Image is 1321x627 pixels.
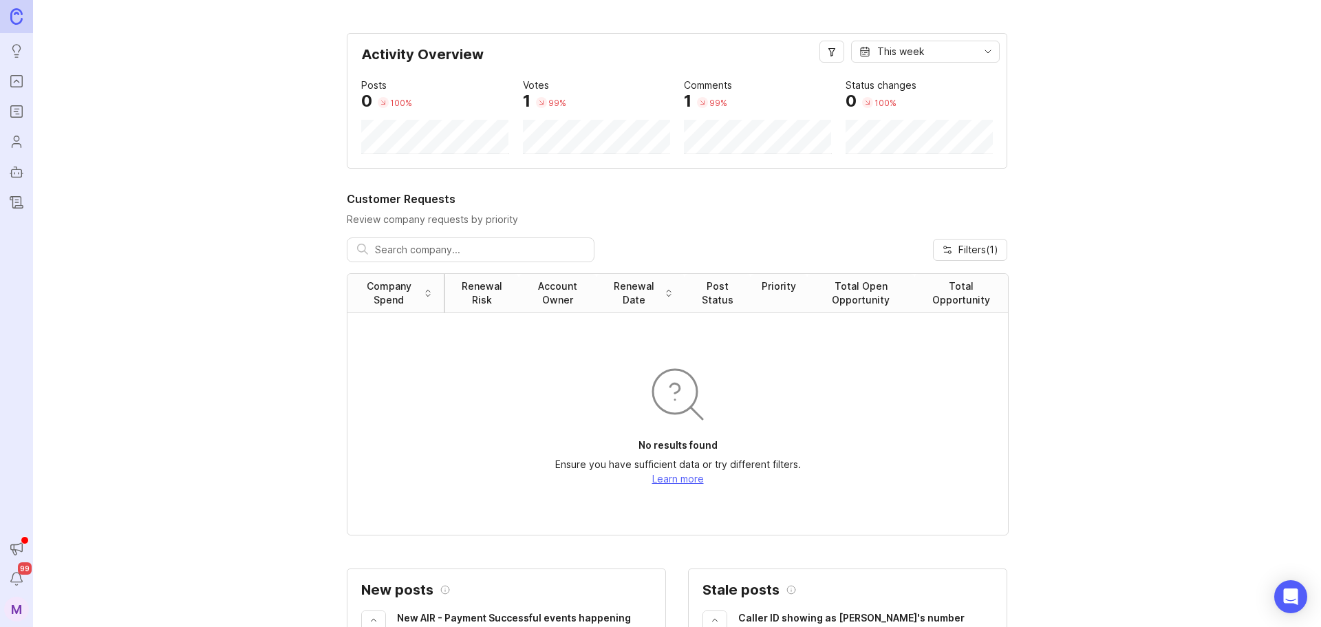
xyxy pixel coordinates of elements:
[4,566,29,591] button: Notifications
[347,213,1007,226] p: Review company requests by priority
[4,597,29,621] button: M
[608,279,660,307] div: Renewal Date
[874,97,896,109] div: 100 %
[523,93,530,109] div: 1
[4,536,29,561] button: Announcements
[361,47,993,72] div: Activity Overview
[709,97,727,109] div: 99 %
[638,438,718,452] p: No results found
[958,243,998,257] span: Filters
[762,279,796,293] div: Priority
[4,39,29,63] a: Ideas
[4,69,29,94] a: Portal
[548,97,566,109] div: 99 %
[375,242,584,257] input: Search company...
[652,473,704,485] a: Learn more
[1274,580,1307,613] div: Open Intercom Messenger
[4,99,29,124] a: Roadmaps
[10,8,23,24] img: Canny Home
[877,44,925,59] div: This week
[390,97,412,109] div: 100 %
[4,160,29,184] a: Autopilot
[361,78,387,93] div: Posts
[347,191,1007,207] h2: Customer Requests
[696,279,740,307] div: Post Status
[684,93,691,109] div: 1
[456,279,508,307] div: Renewal Risk
[702,583,780,597] h2: Stale posts
[846,93,857,109] div: 0
[358,279,420,307] div: Company Spend
[4,190,29,215] a: Changelog
[933,239,1007,261] button: Filters(1)
[925,279,997,307] div: Total Opportunity
[361,93,372,109] div: 0
[18,562,32,575] span: 99
[977,46,999,57] svg: toggle icon
[684,78,732,93] div: Comments
[986,244,998,255] span: ( 1 )
[361,583,433,597] h2: New posts
[645,361,711,427] img: svg+xml;base64,PHN2ZyB3aWR0aD0iOTYiIGhlaWdodD0iOTYiIGZpbGw9Im5vbmUiIHhtbG5zPSJodHRwOi8vd3d3LnczLm...
[846,78,916,93] div: Status changes
[818,279,903,307] div: Total Open Opportunity
[4,129,29,154] a: Users
[523,78,549,93] div: Votes
[530,279,586,307] div: Account Owner
[555,458,801,471] p: Ensure you have sufficient data or try different filters.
